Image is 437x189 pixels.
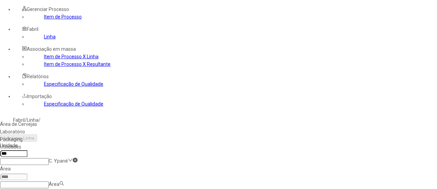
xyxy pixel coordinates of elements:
[38,117,41,123] nz-breadcrumb-separator: /
[49,181,59,187] nz-select-placeholder: Área
[25,117,27,123] nz-breadcrumb-separator: /
[27,117,38,123] a: Linha
[27,7,69,12] span: Gerenciar Processo
[44,14,82,20] a: Item de Processo
[27,26,38,32] span: Fabril
[44,61,111,67] a: Item de Processo X Resultante
[13,117,25,123] a: Fabril
[44,54,99,59] a: Item de Processo X Linha
[44,101,103,107] a: Especificação de Qualidade
[44,34,56,39] a: Linha
[27,46,76,52] span: Associação em massa
[44,81,103,87] a: Especificação de Qualidade
[27,74,49,79] span: Relatórios
[27,94,52,99] span: Importação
